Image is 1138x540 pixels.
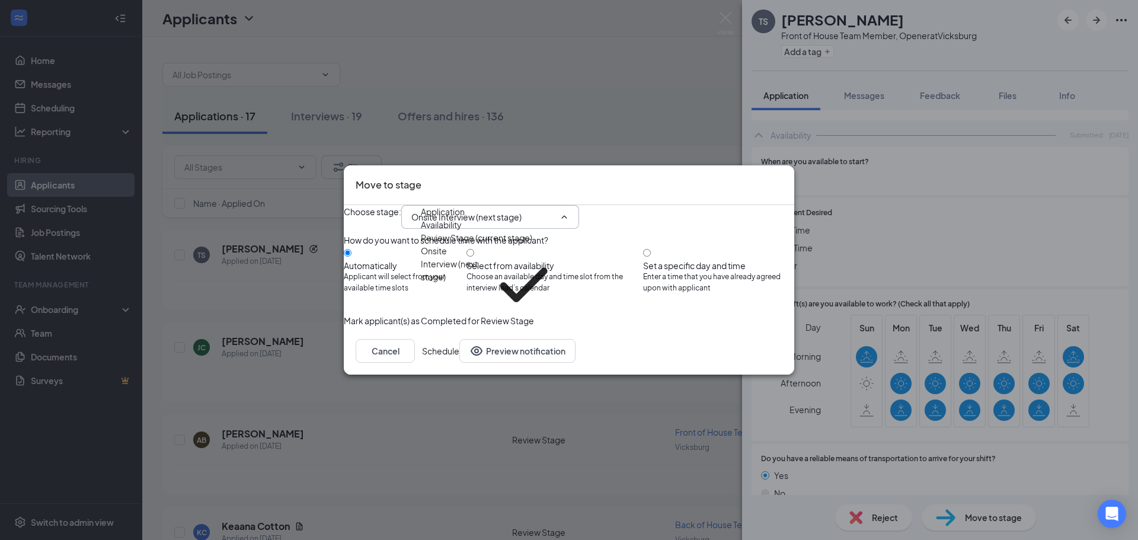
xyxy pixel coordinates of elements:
button: Cancel [356,339,415,363]
button: Preview notificationEye [459,339,576,363]
div: How do you want to schedule time with the applicant? [344,234,794,247]
span: Applicant will select from your available time slots [344,271,466,294]
svg: Eye [469,344,484,358]
svg: Checkmark [483,244,564,325]
div: Review Stage (current stage) [421,231,532,244]
button: Schedule [422,339,459,363]
span: Choose stage : [344,205,401,229]
div: Set a specific day and time [643,260,794,271]
div: Automatically [344,260,466,271]
div: Open Intercom Messenger [1098,500,1126,528]
span: Enter a time that you have already agreed upon with applicant [643,271,794,294]
div: Hire/ Interview Later [421,325,499,338]
div: Application [421,205,465,218]
svg: ChevronUp [560,212,569,222]
h3: Move to stage [356,177,421,193]
span: Mark applicant(s) as Completed for Review Stage [344,314,534,327]
div: Onsite Interview (next stage) [421,244,483,325]
div: Availability [421,218,462,231]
